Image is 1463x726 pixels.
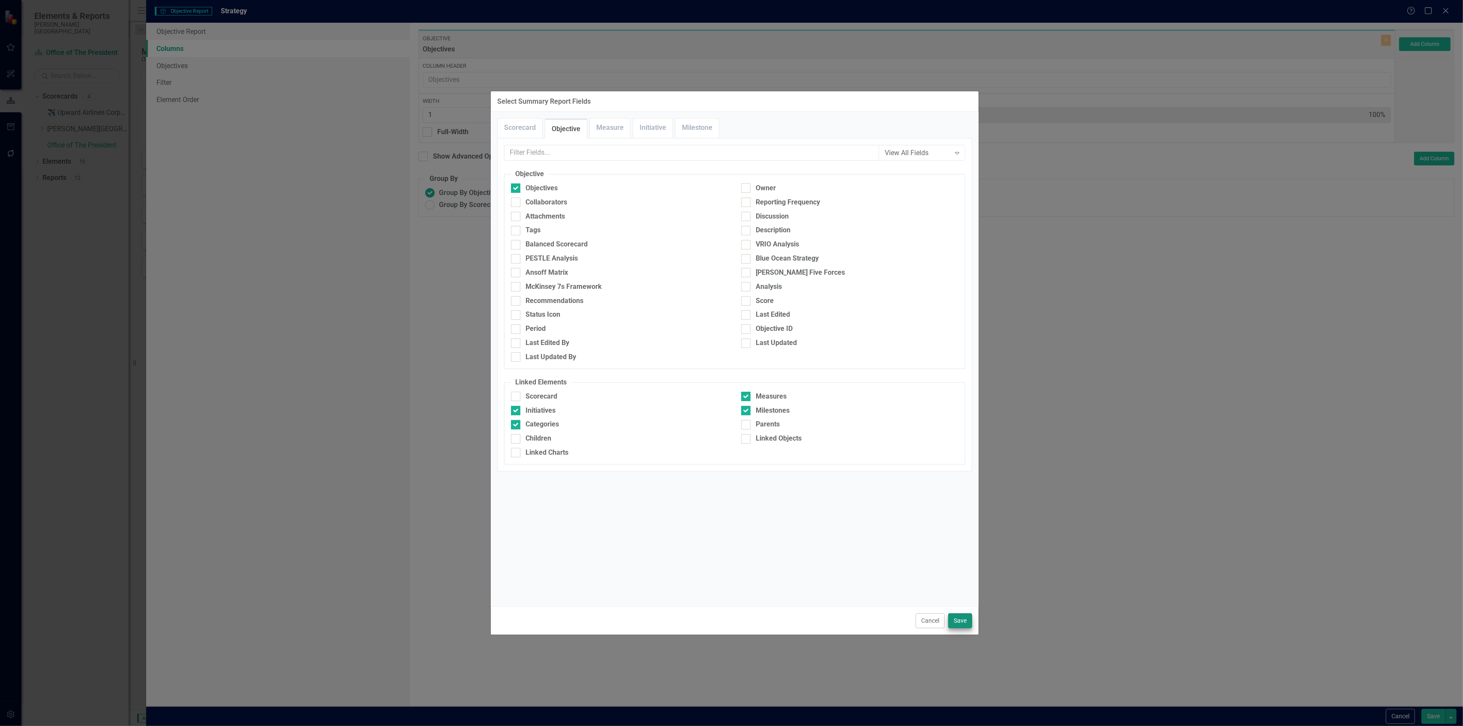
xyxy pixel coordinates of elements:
div: Last Edited [756,310,790,320]
div: Analysis [756,282,782,292]
div: Initiatives [526,406,556,416]
div: Attachments [526,212,565,222]
div: McKinsey 7s Framework [526,282,602,292]
legend: Objective [511,169,548,179]
div: Linked Charts [526,448,568,458]
div: Linked Objects [756,434,802,444]
div: Select Summary Report Fields [497,98,591,105]
div: Blue Ocean Strategy [756,254,819,264]
div: Description [756,225,790,235]
div: PESTLE Analysis [526,254,578,264]
div: [PERSON_NAME] Five Forces [756,268,845,278]
div: Objective ID [756,324,793,334]
div: Scorecard [526,392,557,402]
div: Measures [756,392,787,402]
div: VRIO Analysis [756,240,799,249]
div: Last Edited By [526,338,569,348]
div: Last Updated [756,338,797,348]
div: Balanced Scorecard [526,240,588,249]
div: Parents [756,420,780,429]
div: Milestones [756,406,790,416]
button: Save [948,613,972,628]
a: Milestone [676,119,719,137]
div: Last Updated By [526,352,576,362]
div: Ansoff Matrix [526,268,568,278]
div: Collaborators [526,198,567,207]
div: Recommendations [526,296,583,306]
a: Objective [545,120,587,138]
div: Children [526,434,551,444]
div: Status Icon [526,310,560,320]
div: Objectives [526,183,558,193]
div: Owner [756,183,776,193]
div: Tags [526,225,541,235]
div: Reporting Frequency [756,198,820,207]
legend: Linked Elements [511,378,571,387]
a: Initiative [633,119,673,137]
div: Discussion [756,212,789,222]
div: View All Fields [885,148,950,158]
div: Categories [526,420,559,429]
a: Measure [590,119,630,137]
div: Period [526,324,546,334]
input: Filter Fields... [504,145,879,161]
button: Cancel [916,613,945,628]
a: Scorecard [498,119,542,137]
div: Score [756,296,774,306]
